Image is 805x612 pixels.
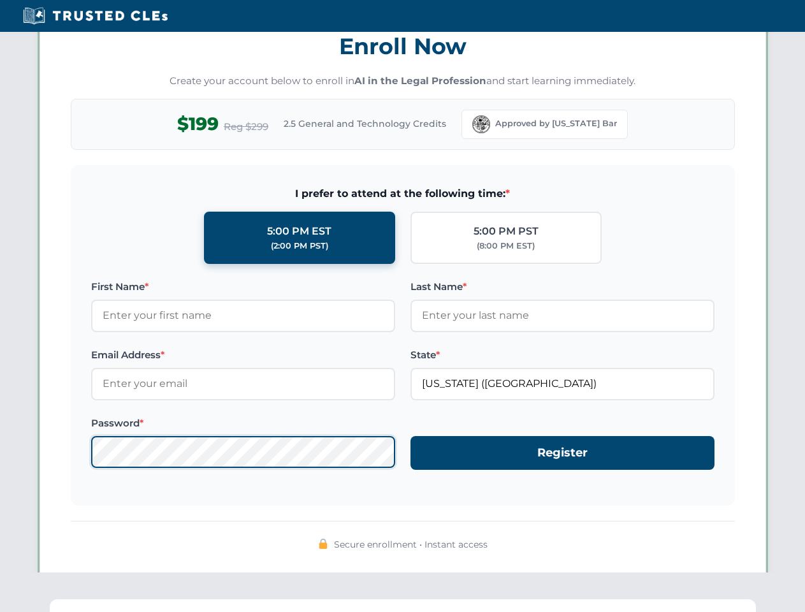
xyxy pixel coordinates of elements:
[91,416,395,431] label: Password
[410,347,714,363] label: State
[284,117,446,131] span: 2.5 General and Technology Credits
[71,74,735,89] p: Create your account below to enroll in and start learning immediately.
[91,300,395,331] input: Enter your first name
[267,223,331,240] div: 5:00 PM EST
[91,279,395,295] label: First Name
[318,539,328,549] img: 🔒
[410,368,714,400] input: Florida (FL)
[71,26,735,66] h3: Enroll Now
[477,240,535,252] div: (8:00 PM EST)
[19,6,171,25] img: Trusted CLEs
[177,110,219,138] span: $199
[410,279,714,295] label: Last Name
[410,436,714,470] button: Register
[354,75,486,87] strong: AI in the Legal Profession
[472,115,490,133] img: Florida Bar
[224,119,268,135] span: Reg $299
[495,117,617,130] span: Approved by [US_STATE] Bar
[91,347,395,363] label: Email Address
[410,300,714,331] input: Enter your last name
[334,537,488,551] span: Secure enrollment • Instant access
[91,186,714,202] span: I prefer to attend at the following time:
[474,223,539,240] div: 5:00 PM PST
[91,368,395,400] input: Enter your email
[271,240,328,252] div: (2:00 PM PST)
